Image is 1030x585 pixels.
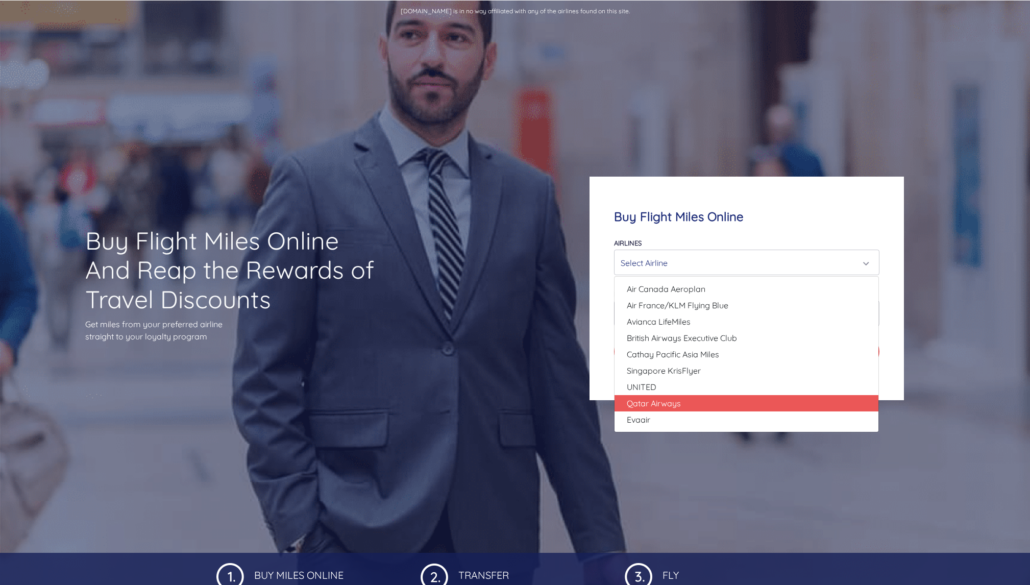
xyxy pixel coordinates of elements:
[614,209,879,224] h4: Buy Flight Miles Online
[627,283,705,295] span: Air Canada Aeroplan
[85,226,378,314] h1: Buy Flight Miles Online And Reap the Rewards of Travel Discounts
[252,561,405,581] h4: Buy Miles Online
[456,561,609,581] h4: Transfer
[614,250,879,275] button: Select Airline
[627,299,728,311] span: Air France/KLM Flying Blue
[627,364,701,377] span: Singapore KrisFlyer
[627,381,656,393] span: UNITED
[627,348,719,360] span: Cathay Pacific Asia Miles
[621,253,866,273] div: Select Airline
[627,332,737,344] span: British Airways Executive Club
[660,561,814,581] h4: Fly
[627,413,650,426] span: Evaair
[85,318,378,343] p: Get miles from your preferred airline straight to your loyalty program
[627,397,681,409] span: Qatar Airways
[627,315,691,328] span: Avianca LifeMiles
[614,239,642,247] label: Airlines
